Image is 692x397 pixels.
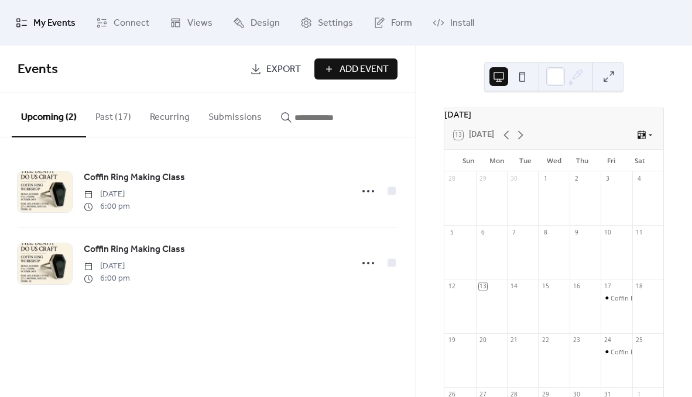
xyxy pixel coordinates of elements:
[365,5,421,41] a: Form
[187,14,213,33] span: Views
[635,229,643,237] div: 11
[292,5,362,41] a: Settings
[314,58,398,80] button: Add Event
[479,175,487,183] div: 29
[241,58,310,80] a: Export
[84,242,185,257] a: Coffin Ring Making Class
[391,14,412,33] span: Form
[573,336,581,344] div: 23
[84,170,185,185] a: Coffin Ring Making Class
[444,108,663,121] div: [DATE]
[611,294,685,302] div: Coffin Ring Making Class
[448,175,456,183] div: 28
[12,93,86,137] button: Upcoming (2)
[84,260,130,272] span: [DATE]
[424,5,483,41] a: Install
[510,282,518,291] div: 14
[141,93,199,136] button: Recurring
[604,229,612,237] div: 10
[87,5,158,41] a: Connect
[601,347,632,356] div: Coffin Ring Making Class
[266,63,301,77] span: Export
[318,14,353,33] span: Settings
[604,336,612,344] div: 24
[568,150,597,172] div: Thu
[482,150,511,172] div: Mon
[224,5,289,41] a: Design
[84,272,130,285] span: 6:00 pm
[114,14,149,33] span: Connect
[454,150,482,172] div: Sun
[542,229,550,237] div: 8
[542,175,550,183] div: 1
[635,336,643,344] div: 25
[7,5,84,41] a: My Events
[573,175,581,183] div: 2
[33,14,76,33] span: My Events
[604,175,612,183] div: 3
[18,57,58,82] span: Events
[450,14,474,33] span: Install
[84,188,130,201] span: [DATE]
[448,282,456,291] div: 12
[510,336,518,344] div: 21
[479,336,487,344] div: 20
[542,336,550,344] div: 22
[611,347,685,356] div: Coffin Ring Making Class
[479,229,487,237] div: 6
[573,229,581,237] div: 9
[540,150,568,172] div: Wed
[510,229,518,237] div: 7
[199,93,271,136] button: Submissions
[510,175,518,183] div: 30
[625,150,654,172] div: Sat
[448,336,456,344] div: 19
[635,175,643,183] div: 4
[84,201,130,213] span: 6:00 pm
[573,282,581,291] div: 16
[86,93,141,136] button: Past (17)
[597,150,625,172] div: Fri
[635,282,643,291] div: 18
[84,243,185,257] span: Coffin Ring Making Class
[479,282,487,291] div: 13
[511,150,540,172] div: Tue
[604,282,612,291] div: 17
[161,5,221,41] a: Views
[84,171,185,185] span: Coffin Ring Making Class
[340,63,389,77] span: Add Event
[542,282,550,291] div: 15
[448,229,456,237] div: 5
[601,294,632,302] div: Coffin Ring Making Class
[251,14,280,33] span: Design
